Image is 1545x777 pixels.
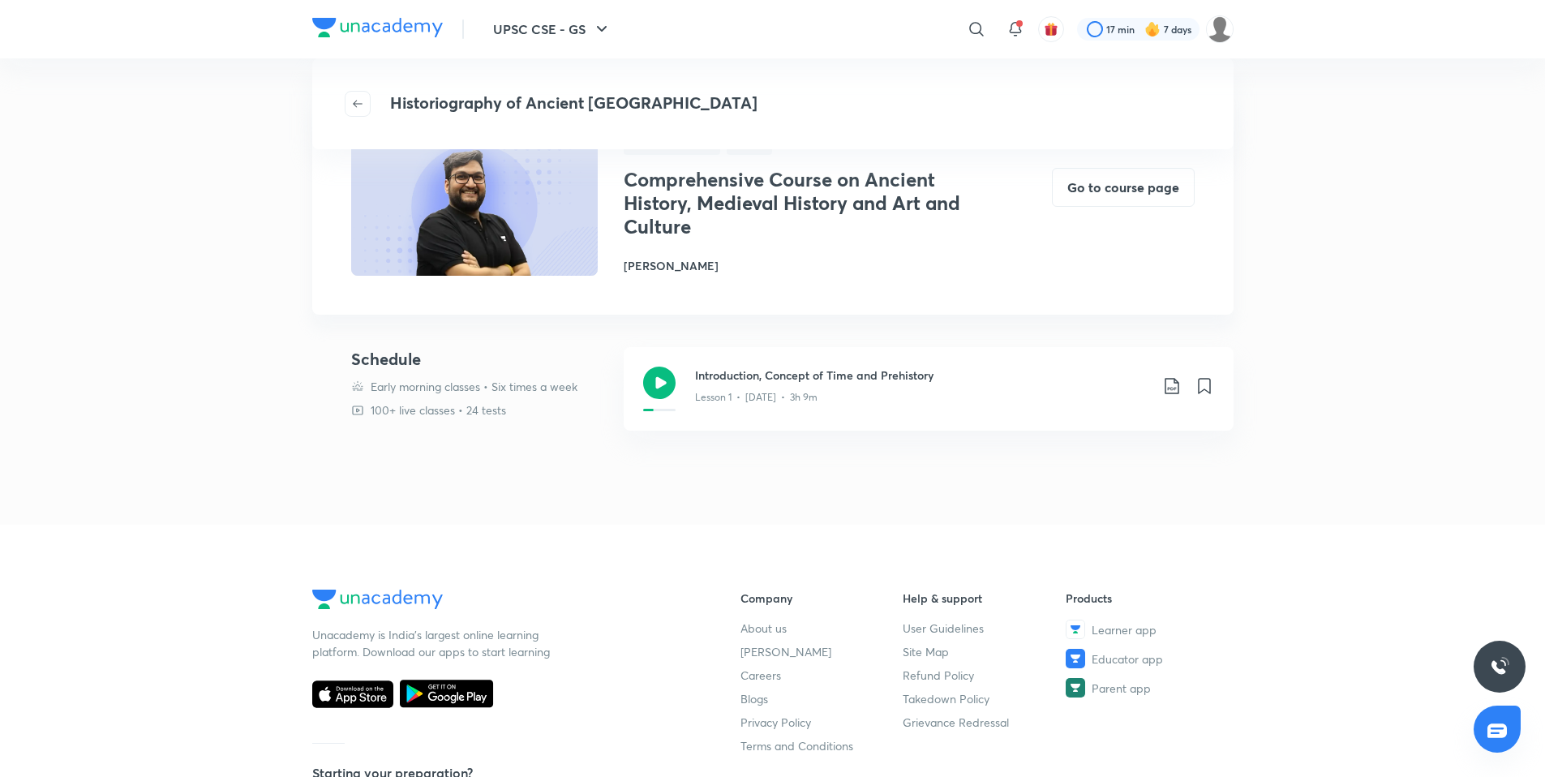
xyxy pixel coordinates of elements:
[903,620,1066,637] a: User Guidelines
[624,257,987,274] h6: [PERSON_NAME]
[903,690,1066,707] a: Takedown Policy
[351,347,611,371] h4: Schedule
[903,667,1066,684] a: Refund Policy
[1066,649,1229,668] a: Educator app
[1092,680,1151,697] span: Parent app
[624,168,987,238] h3: Comprehensive Course on Ancient History, Medieval History and Art and Culture
[371,378,577,395] p: Early morning classes • Six times a week
[348,135,599,277] img: Thumbnail
[312,590,443,609] img: Company Logo
[903,643,1066,660] a: Site Map
[1490,657,1509,676] img: ttu
[312,590,689,613] a: Company Logo
[695,367,1149,384] h3: Introduction, Concept of Time and Prehistory
[1066,620,1229,639] a: Learner app
[624,347,1234,450] a: Introduction, Concept of Time and PrehistoryLesson 1 • [DATE] • 3h 9m
[740,714,903,731] a: Privacy Policy
[1092,621,1157,638] span: Learner app
[483,13,621,45] button: UPSC CSE - GS
[312,18,443,41] a: Company Logo
[740,667,903,684] a: Careers
[1066,678,1085,698] img: Parent app
[740,620,903,637] a: About us
[390,91,757,117] h4: Historiography of Ancient [GEOGRAPHIC_DATA]
[903,590,1066,607] h6: Help & support
[740,643,903,660] a: [PERSON_NAME]
[1092,650,1163,668] span: Educator app
[1066,678,1229,698] a: Parent app
[1044,22,1058,36] img: avatar
[312,18,443,37] img: Company Logo
[740,690,903,707] a: Blogs
[1052,168,1195,207] button: Go to course page
[695,390,818,405] p: Lesson 1 • [DATE] • 3h 9m
[1066,590,1229,607] h6: Products
[1066,620,1085,639] img: Learner app
[312,626,556,660] p: Unacademy is India’s largest online learning platform. Download our apps to start learning
[1066,649,1085,668] img: Educator app
[740,590,903,607] h6: Company
[740,737,903,754] a: Terms and Conditions
[371,401,506,419] p: 100+ live classes • 24 tests
[1038,16,1064,42] button: avatar
[1206,15,1234,43] img: Ayush Kumar
[903,714,1066,731] a: Grievance Redressal
[1144,21,1161,37] img: streak
[740,667,781,684] span: Careers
